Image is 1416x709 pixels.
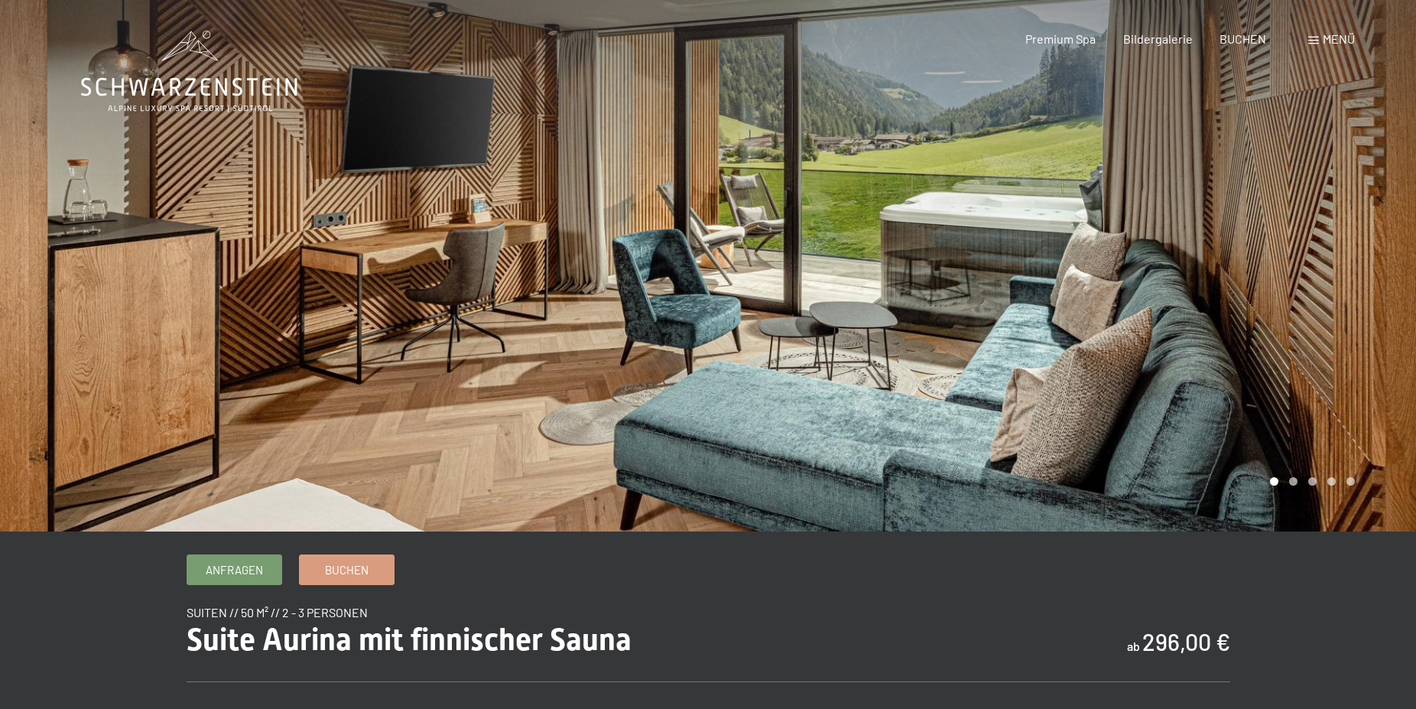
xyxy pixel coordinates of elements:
span: ab [1127,639,1140,653]
a: BUCHEN [1220,31,1266,46]
b: 296,00 € [1142,628,1230,655]
a: Premium Spa [1025,31,1096,46]
a: Bildergalerie [1123,31,1193,46]
span: Menü [1323,31,1355,46]
span: Suite Aurina mit finnischer Sauna [187,622,632,658]
span: Suiten // 50 m² // 2 - 3 Personen [187,605,368,620]
span: Buchen [325,562,369,578]
a: Anfragen [187,555,281,584]
span: Anfragen [206,562,263,578]
a: Buchen [300,555,394,584]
